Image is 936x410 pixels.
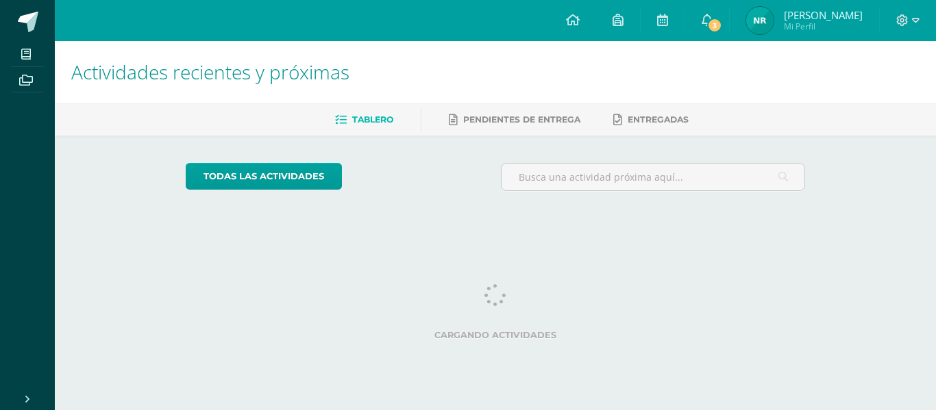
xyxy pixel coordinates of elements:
[335,109,393,131] a: Tablero
[186,330,806,340] label: Cargando actividades
[746,7,774,34] img: 1627d95f32ca30408c832183417cdb7e.png
[628,114,689,125] span: Entregadas
[707,18,722,33] span: 3
[71,59,349,85] span: Actividades recientes y próximas
[352,114,393,125] span: Tablero
[463,114,580,125] span: Pendientes de entrega
[784,8,863,22] span: [PERSON_NAME]
[449,109,580,131] a: Pendientes de entrega
[186,163,342,190] a: todas las Actividades
[784,21,863,32] span: Mi Perfil
[613,109,689,131] a: Entregadas
[502,164,805,190] input: Busca una actividad próxima aquí...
